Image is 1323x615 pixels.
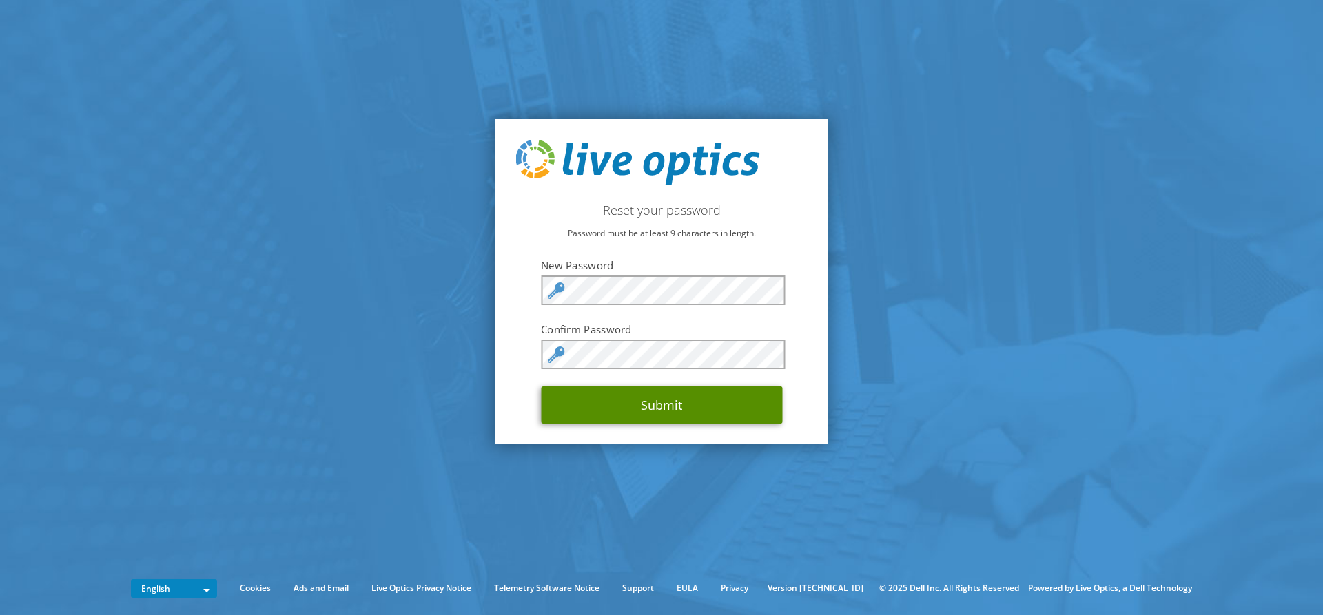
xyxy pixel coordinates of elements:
img: live_optics_svg.svg [516,140,760,185]
a: EULA [666,581,708,596]
a: Ads and Email [283,581,359,596]
a: Live Optics Privacy Notice [361,581,482,596]
label: New Password [541,258,782,272]
p: Password must be at least 9 characters in length. [516,226,808,241]
h2: Reset your password [516,202,808,218]
a: Telemetry Software Notice [484,581,610,596]
li: Powered by Live Optics, a Dell Technology [1028,581,1192,596]
button: Submit [541,386,782,424]
a: Privacy [710,581,759,596]
li: Version [TECHNICAL_ID] [761,581,870,596]
li: © 2025 Dell Inc. All Rights Reserved [872,581,1026,596]
a: Cookies [229,581,281,596]
a: Support [612,581,664,596]
label: Confirm Password [541,322,782,336]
